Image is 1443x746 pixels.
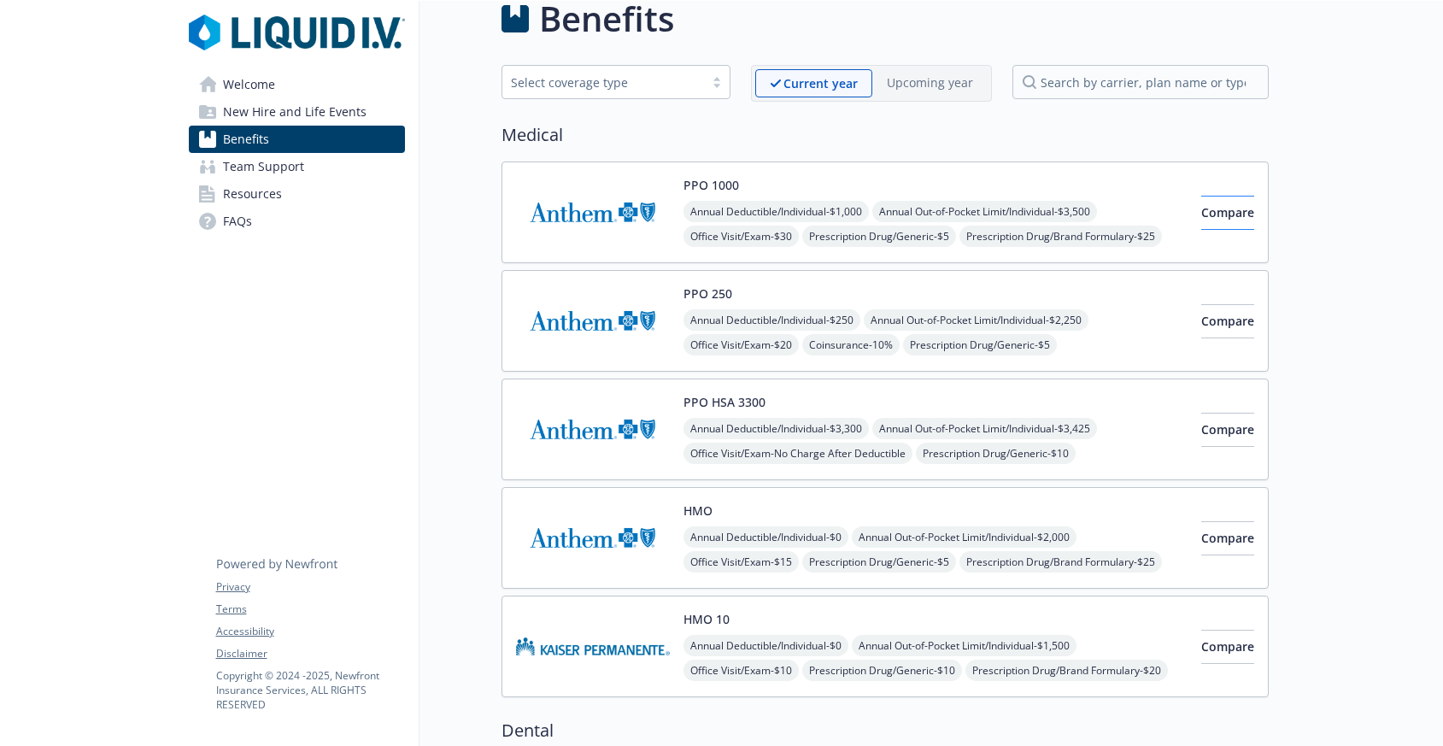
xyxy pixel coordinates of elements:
span: Annual Out-of-Pocket Limit/Individual - $2,250 [864,309,1088,331]
a: Benefits [189,126,405,153]
h2: Medical [502,122,1269,148]
p: Copyright © 2024 - 2025 , Newfront Insurance Services, ALL RIGHTS RESERVED [216,668,404,712]
a: Disclaimer [216,646,404,661]
span: Office Visit/Exam - $30 [683,226,799,247]
button: PPO HSA 3300 [683,393,765,411]
span: Office Visit/Exam - $10 [683,660,799,681]
a: Terms [216,602,404,617]
button: Compare [1201,196,1254,230]
span: New Hire and Life Events [223,98,367,126]
button: Compare [1201,521,1254,555]
button: Compare [1201,413,1254,447]
a: Privacy [216,579,404,595]
button: Compare [1201,304,1254,338]
span: Annual Out-of-Pocket Limit/Individual - $3,425 [872,418,1097,439]
p: Upcoming year [887,73,973,91]
span: Prescription Drug/Generic - $5 [802,226,956,247]
a: Team Support [189,153,405,180]
span: Welcome [223,71,275,98]
img: Anthem Blue Cross carrier logo [516,285,670,357]
a: New Hire and Life Events [189,98,405,126]
span: Coinsurance - 10% [802,334,900,355]
img: Anthem Blue Cross carrier logo [516,393,670,466]
p: Current year [783,74,858,92]
button: HMO 10 [683,610,730,628]
span: Prescription Drug/Generic - $10 [916,443,1076,464]
span: Office Visit/Exam - $20 [683,334,799,355]
span: Annual Out-of-Pocket Limit/Individual - $2,000 [852,526,1076,548]
span: Prescription Drug/Generic - $5 [802,551,956,573]
span: Compare [1201,421,1254,438]
span: Compare [1201,638,1254,655]
span: FAQs [223,208,252,235]
input: search by carrier, plan name or type [1012,65,1269,99]
span: Annual Out-of-Pocket Limit/Individual - $3,500 [872,201,1097,222]
a: Resources [189,180,405,208]
span: Annual Deductible/Individual - $250 [683,309,860,331]
h2: Dental [502,718,1269,743]
span: Office Visit/Exam - $15 [683,551,799,573]
img: Kaiser Permanente Insurance Company carrier logo [516,610,670,683]
div: Select coverage type [511,73,695,91]
span: Office Visit/Exam - No Charge After Deductible [683,443,912,464]
button: HMO [683,502,713,520]
span: Prescription Drug/Brand Formulary - $25 [959,226,1162,247]
span: Compare [1201,204,1254,220]
span: Resources [223,180,282,208]
span: Annual Out-of-Pocket Limit/Individual - $1,500 [852,635,1076,656]
span: Compare [1201,313,1254,329]
span: Annual Deductible/Individual - $0 [683,526,848,548]
span: Annual Deductible/Individual - $3,300 [683,418,869,439]
span: Annual Deductible/Individual - $1,000 [683,201,869,222]
a: FAQs [189,208,405,235]
span: Team Support [223,153,304,180]
a: Welcome [189,71,405,98]
button: PPO 1000 [683,176,739,194]
span: Prescription Drug/Brand Formulary - $25 [959,551,1162,573]
span: Compare [1201,530,1254,546]
a: Accessibility [216,624,404,639]
span: Annual Deductible/Individual - $0 [683,635,848,656]
span: Prescription Drug/Generic - $5 [903,334,1057,355]
img: Anthem Blue Cross carrier logo [516,502,670,574]
span: Benefits [223,126,269,153]
button: PPO 250 [683,285,732,303]
span: Upcoming year [872,69,988,97]
span: Prescription Drug/Brand Formulary - $20 [965,660,1168,681]
button: Compare [1201,630,1254,664]
img: Anthem Blue Cross carrier logo [516,176,670,249]
span: Prescription Drug/Generic - $10 [802,660,962,681]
